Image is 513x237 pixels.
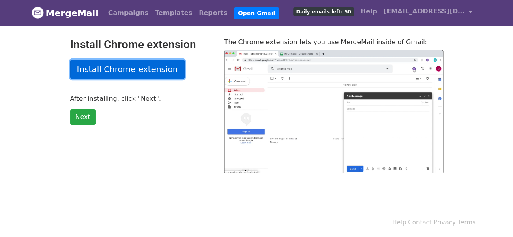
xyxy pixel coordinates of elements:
[472,198,513,237] iframe: Chat Widget
[384,6,465,16] span: [EMAIL_ADDRESS][DOMAIN_NAME]
[293,7,354,16] span: Daily emails left: 50
[392,219,406,226] a: Help
[32,4,99,21] a: MergeMail
[105,5,152,21] a: Campaigns
[408,219,431,226] a: Contact
[224,38,443,46] p: The Chrome extension lets you use MergeMail inside of Gmail:
[290,3,357,19] a: Daily emails left: 50
[457,219,475,226] a: Terms
[152,5,195,21] a: Templates
[70,94,212,103] p: After installing, click "Next":
[32,6,44,19] img: MergeMail logo
[357,3,380,19] a: Help
[195,5,231,21] a: Reports
[70,60,185,79] a: Install Chrome extension
[70,38,212,51] h2: Install Chrome extension
[380,3,475,22] a: [EMAIL_ADDRESS][DOMAIN_NAME]
[434,219,455,226] a: Privacy
[234,7,279,19] a: Open Gmail
[70,109,96,125] a: Next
